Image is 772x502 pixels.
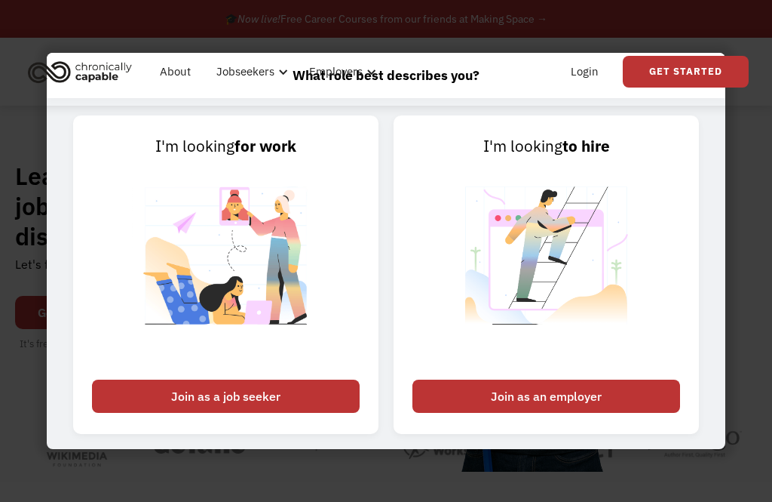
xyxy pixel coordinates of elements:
a: home [23,55,143,88]
div: I'm looking [412,134,680,159]
div: I'm looking [92,134,360,159]
strong: to hire [562,136,610,156]
strong: for work [234,136,296,156]
a: I'm lookingfor workJoin as a job seeker [73,115,378,434]
div: Employers [309,63,363,81]
div: Jobseekers [207,48,293,96]
img: Chronically Capable Personalized Job Matching [132,159,320,372]
a: I'm lookingto hireJoin as an employer [394,115,699,434]
div: Jobseekers [216,63,274,81]
div: Employers [300,48,381,96]
div: Join as a job seeker [92,380,360,413]
img: Chronically Capable logo [23,55,136,88]
a: Get Started [623,56,749,88]
a: About [151,48,200,96]
a: Login [562,48,608,96]
div: Join as an employer [412,380,680,413]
